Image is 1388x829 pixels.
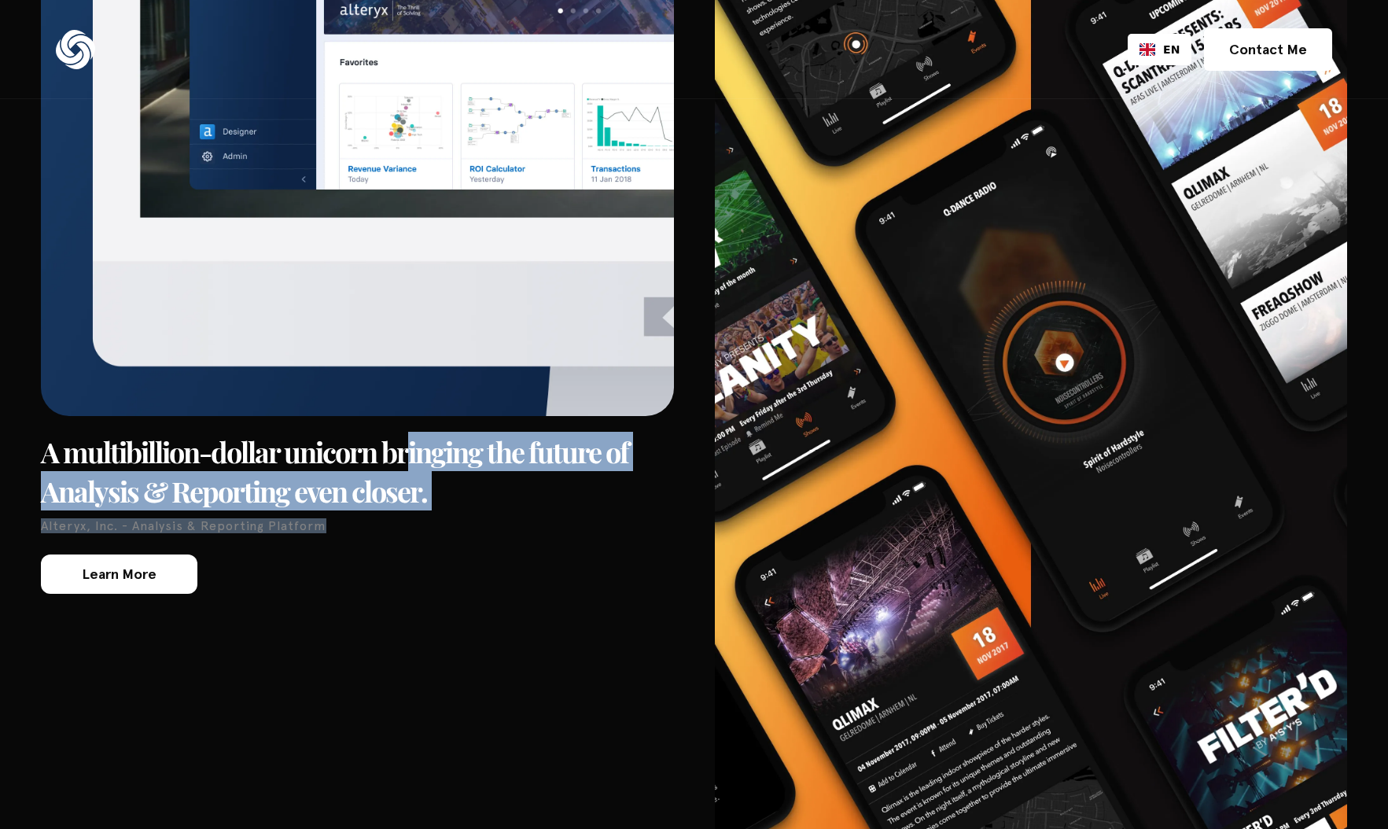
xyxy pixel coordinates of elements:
[41,518,674,533] p: Alteryx, Inc. - Analysis & Reporting Platform
[41,555,197,594] a: Learn More
[1139,43,1155,56] img: English flag
[1139,42,1180,57] a: EN
[1128,34,1191,65] div: Language selected: English
[1128,34,1191,65] div: Language Switcher
[82,567,156,581] div: Learn More
[41,432,674,511] h3: A multibillion-dollar unicorn bringing the future of Analysis & Reporting even closer.
[1204,28,1332,71] a: Contact Me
